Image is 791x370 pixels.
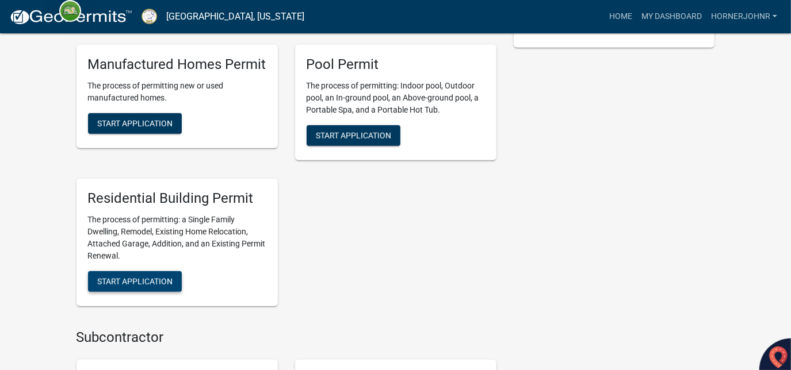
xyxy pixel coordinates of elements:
h5: Manufactured Homes Permit [88,56,266,73]
button: Start Application [88,271,182,292]
span: Start Application [97,277,173,286]
h4: Subcontractor [77,329,496,346]
a: [GEOGRAPHIC_DATA], [US_STATE] [166,7,304,26]
h5: Residential Building Permit [88,190,266,207]
a: Home [605,6,637,28]
span: Start Application [316,131,391,140]
p: The process of permitting new or used manufactured homes. [88,80,266,104]
span: Start Application [97,119,173,128]
a: My Dashboard [637,6,706,28]
button: Start Application [307,125,400,146]
img: Putnam County, Georgia [142,9,157,24]
h5: Pool Permit [307,56,485,73]
button: Start Application [88,113,182,134]
a: hornerjohnr [706,6,782,28]
p: The process of permitting: a Single Family Dwelling, Remodel, Existing Home Relocation, Attached ... [88,214,266,262]
p: The process of permitting: Indoor pool, Outdoor pool, an In-ground pool, an Above-ground pool, a ... [307,80,485,116]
